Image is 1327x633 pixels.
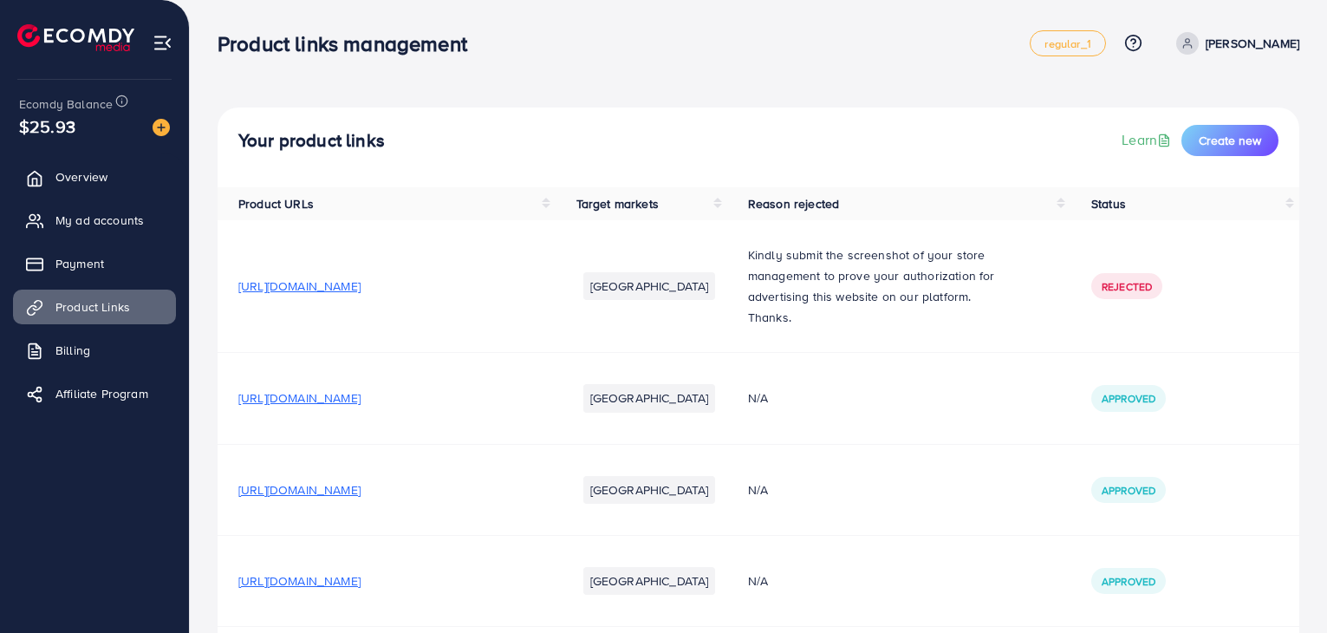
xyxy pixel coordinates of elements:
[1102,279,1152,294] span: Rejected
[55,212,144,229] span: My ad accounts
[13,246,176,281] a: Payment
[1181,125,1278,156] button: Create new
[55,255,104,272] span: Payment
[55,342,90,359] span: Billing
[1102,391,1155,406] span: Approved
[55,298,130,316] span: Product Links
[1122,130,1174,150] a: Learn
[583,272,716,300] li: [GEOGRAPHIC_DATA]
[1102,483,1155,498] span: Approved
[153,33,172,53] img: menu
[153,119,170,136] img: image
[583,567,716,595] li: [GEOGRAPHIC_DATA]
[238,389,361,407] span: [URL][DOMAIN_NAME]
[238,130,385,152] h4: Your product links
[19,114,75,139] span: $25.93
[218,31,481,56] h3: Product links management
[748,245,1050,307] p: Kindly submit the screenshot of your store management to prove your authorization for advertising...
[1199,132,1261,149] span: Create new
[1206,33,1299,54] p: [PERSON_NAME]
[238,195,314,212] span: Product URLs
[55,168,107,186] span: Overview
[238,481,361,499] span: [URL][DOMAIN_NAME]
[1169,32,1299,55] a: [PERSON_NAME]
[1030,30,1105,56] a: regular_1
[238,572,361,590] span: [URL][DOMAIN_NAME]
[1044,38,1090,49] span: regular_1
[13,333,176,368] a: Billing
[17,24,134,51] img: logo
[748,195,839,212] span: Reason rejected
[13,160,176,194] a: Overview
[583,476,716,504] li: [GEOGRAPHIC_DATA]
[748,307,1050,328] p: Thanks.
[1253,555,1314,620] iframe: Chat
[13,290,176,324] a: Product Links
[1091,195,1126,212] span: Status
[748,389,768,407] span: N/A
[19,95,113,113] span: Ecomdy Balance
[583,384,716,412] li: [GEOGRAPHIC_DATA]
[748,481,768,499] span: N/A
[13,203,176,238] a: My ad accounts
[576,195,659,212] span: Target markets
[748,572,768,590] span: N/A
[1102,574,1155,589] span: Approved
[13,376,176,411] a: Affiliate Program
[238,277,361,295] span: [URL][DOMAIN_NAME]
[55,385,148,402] span: Affiliate Program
